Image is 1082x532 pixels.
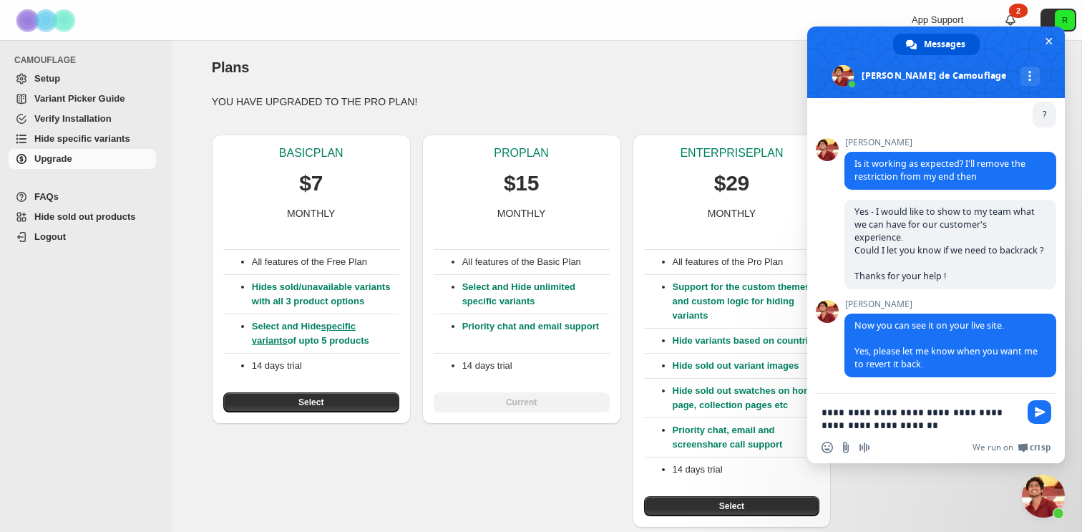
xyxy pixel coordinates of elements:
p: $7 [299,169,323,198]
span: FAQs [34,191,59,202]
p: Priority chat and email support [462,319,610,348]
div: Fermer le chat [1022,475,1065,518]
p: Hides sold/unavailable variants with all 3 product options [252,280,399,309]
a: Hide specific variants [9,129,156,149]
span: [PERSON_NAME] [844,299,1056,309]
p: 14 days trial [252,359,399,373]
span: Messages [924,34,965,55]
span: Insérer un emoji [822,442,833,453]
span: Message audio [859,442,870,453]
span: CAMOUFLAGE [14,54,162,66]
p: Hide variants based on countries [673,334,820,348]
span: Now you can see it on your live site. Yes, please let me know when you want me to revert it back. [854,319,1038,370]
div: Messages [893,34,980,55]
p: ENTERPRISE PLAN [680,146,783,160]
text: R [1062,16,1068,24]
span: ? [1043,108,1046,120]
span: [PERSON_NAME] [844,137,1056,147]
div: Autres canaux [1020,67,1040,86]
span: Fermer le chat [1041,34,1056,49]
p: $15 [504,169,539,198]
span: Yes - I would like to show to my team what we can have for our customer's experience. Could I let... [854,205,1043,282]
span: Plans [212,59,249,75]
img: Camouflage [11,1,83,40]
div: 2 [1009,4,1028,18]
p: Hide sold out swatches on home page, collection pages etc [673,384,820,412]
p: BASIC PLAN [279,146,343,160]
p: MONTHLY [708,206,756,221]
span: Verify Installation [34,113,112,124]
span: Crisp [1030,442,1051,453]
a: Verify Installation [9,109,156,129]
span: Avatar with initials R [1055,10,1075,30]
p: MONTHLY [497,206,545,221]
span: Select [719,500,744,512]
span: Hide sold out products [34,211,136,222]
p: Hide sold out variant images [673,359,820,373]
p: $29 [714,169,749,198]
button: Select [644,496,820,516]
p: Support for the custom themes and custom logic for hiding variants [673,280,820,323]
span: Select [298,397,323,408]
span: Setup [34,73,60,84]
p: PRO PLAN [494,146,548,160]
p: All features of the Basic Plan [462,255,610,269]
textarea: Entrez votre message... [822,406,1019,432]
button: Avatar with initials R [1040,9,1076,32]
p: All features of the Free Plan [252,255,399,269]
a: 2 [1003,13,1018,27]
span: Envoyer [1028,400,1051,424]
span: Envoyer un fichier [840,442,852,453]
button: Select [223,392,399,412]
span: Hide specific variants [34,133,130,144]
p: Priority chat, email and screenshare call support [673,423,820,452]
a: Hide sold out products [9,207,156,227]
p: 14 days trial [462,359,610,373]
a: FAQs [9,187,156,207]
span: Variant Picker Guide [34,93,125,104]
span: App Support [912,14,963,25]
p: 14 days trial [673,463,820,477]
span: Logout [34,231,66,242]
span: We run on [973,442,1013,453]
p: YOU HAVE UPGRADED TO THE PRO PLAN! [212,95,1041,109]
a: Variant Picker Guide [9,89,156,109]
p: Select and Hide unlimited specific variants [462,280,610,309]
p: Select and Hide of upto 5 products [252,319,399,348]
a: Logout [9,227,156,247]
span: Upgrade [34,153,72,164]
a: Setup [9,69,156,89]
p: MONTHLY [287,206,335,221]
a: Upgrade [9,149,156,169]
p: All features of the Pro Plan [673,255,820,269]
span: Is it working as expected? I'll remove the restriction from my end then [854,158,1025,183]
a: We run onCrisp [973,442,1051,453]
